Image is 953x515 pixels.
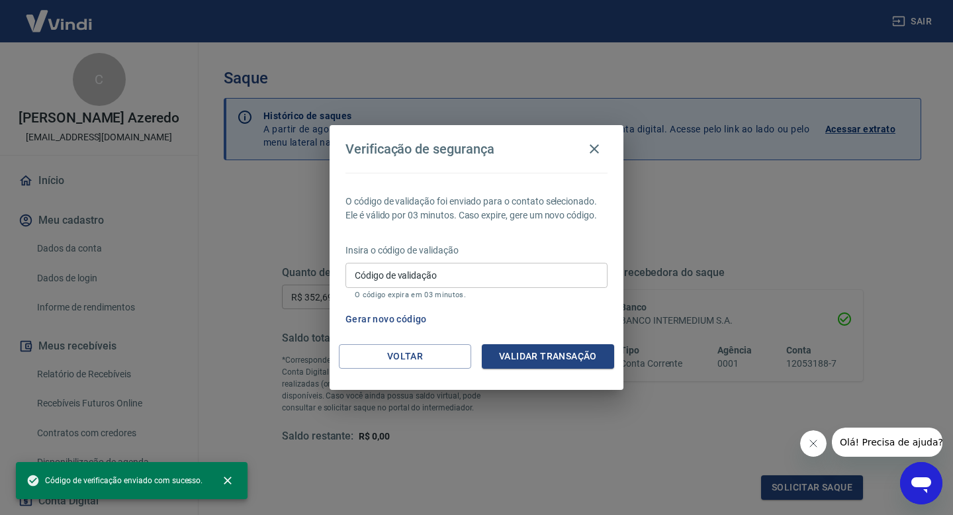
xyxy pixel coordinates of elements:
h4: Verificação de segurança [345,141,494,157]
iframe: Mensagem da empresa [832,428,942,457]
iframe: Fechar mensagem [800,430,827,457]
p: Insira o código de validação [345,244,608,257]
p: O código expira em 03 minutos. [355,291,598,299]
button: Voltar [339,344,471,369]
button: Gerar novo código [340,307,432,332]
span: Código de verificação enviado com sucesso. [26,474,203,487]
button: close [213,466,242,495]
iframe: Botão para abrir a janela de mensagens [900,462,942,504]
button: Validar transação [482,344,614,369]
span: Olá! Precisa de ajuda? [8,9,111,20]
p: O código de validação foi enviado para o contato selecionado. Ele é válido por 03 minutos. Caso e... [345,195,608,222]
